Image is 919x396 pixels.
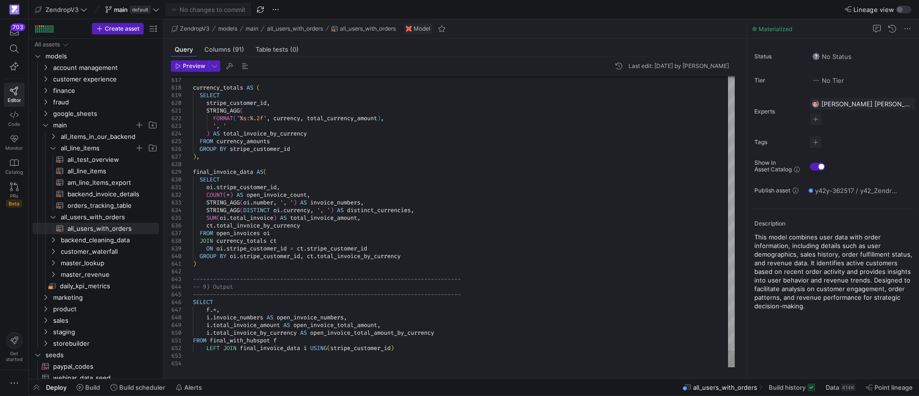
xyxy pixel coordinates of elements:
div: 649 [171,321,181,329]
span: , [310,206,314,214]
span: currency_totals [216,237,267,245]
span: , [411,206,414,214]
span: total_invoice [230,214,273,222]
span: STRING_AGG [206,107,240,114]
span: Lineage view [853,6,894,13]
div: 646 [171,298,181,306]
span: SELECT [193,298,213,306]
button: Getstarted [4,328,24,366]
span: AS [337,206,344,214]
span: SELECT [200,176,220,183]
span: all_users_with_orders [267,25,323,32]
a: backend_invoice_details​​​​​​​​​​ [33,188,159,200]
span: Catalog [5,169,23,175]
div: Press SPACE to select this row. [33,131,159,142]
div: Press SPACE to select this row. [33,211,159,223]
span: stripe_customer_id [216,183,277,191]
span: No Status [812,53,852,60]
span: . [223,245,226,252]
button: Build scheduler [106,379,169,396]
span: i [206,314,210,321]
div: 617 [171,76,181,84]
span: stripe_customer_id [307,245,367,252]
button: No statusNo Status [810,50,854,63]
span: invoice_numbers [310,199,360,206]
span: (0) [290,46,299,53]
span: JOIN [200,237,213,245]
span: y42y-362517 / y42_ZendropV3_main / all_users_with_orders [815,187,899,194]
span: total_invoice_by_currency [317,252,401,260]
span: ct [297,245,303,252]
div: 643 [171,275,181,283]
span: total_invoice_amount [290,214,357,222]
span: open_invoice_count [247,191,307,199]
span: ct [270,237,277,245]
span: AS [300,199,307,206]
span: ZendropV3 [180,25,210,32]
div: Press SPACE to select this row. [33,269,159,280]
span: STRING_AGG [206,199,240,206]
span: stripe_customer_id [206,99,267,107]
span: ------------------------------ [360,291,461,298]
div: Press SPACE to select this row. [33,119,159,131]
a: all_users_with_orders​​​​​​​​​​ [33,223,159,234]
span: models [45,51,157,62]
a: Monitor [4,131,24,155]
span: -------------------------------------------------- [193,275,360,283]
div: 650 [171,329,181,337]
div: 634 [171,206,181,214]
div: Press SPACE to select this row. [33,292,159,303]
span: total_invoice_by_currency [216,222,300,229]
div: 648 [171,314,181,321]
span: ------------------------------ [360,275,461,283]
a: ali_test_overview​​​​​​​​​​ [33,154,159,165]
span: storebuilder [53,338,157,349]
span: ) [230,191,233,199]
span: ) [273,214,277,222]
div: Press SPACE to select this row. [33,108,159,119]
span: . [213,222,216,229]
span: ) [206,130,210,137]
span: oi [220,214,226,222]
span: , [360,199,364,206]
span: Columns [204,46,244,53]
span: i [206,321,210,329]
div: Press SPACE to select this row. [33,234,159,246]
span: all_users_with_orders [340,25,396,32]
span: stripe_customer_id [240,252,300,260]
span: Create asset [105,25,139,32]
span: ( [263,168,267,176]
span: ON [206,245,213,252]
div: 621 [171,107,181,114]
button: models [216,23,240,34]
span: . [210,329,213,337]
img: https://storage.googleapis.com/y42-prod-data-exchange/images/qZXOSqkTtPuVcXVzF40oUlM07HVTwZXfPK0U... [10,5,19,14]
span: main [246,25,258,32]
div: 625 [171,137,181,145]
span: STRING_AGG [206,206,240,214]
span: DISTINCT [243,206,270,214]
span: models [218,25,237,32]
button: all_users_with_orders [329,23,398,34]
div: 623 [171,122,181,130]
div: 622 [171,114,181,122]
button: ZendropV3 [33,3,90,16]
span: fraud [53,97,157,108]
span: customer experience [53,74,157,85]
div: 630 [171,176,181,183]
button: 703 [4,23,24,40]
span: all_users_with_orders​​​​​​​​​​ [67,223,148,234]
span: AS [283,321,290,329]
span: oi [263,229,270,237]
div: 638 [171,237,181,245]
a: am_line_items_export​​​​​​​​​​ [33,177,159,188]
span: total_invoice_by_currency [213,329,297,337]
span: , [196,153,200,160]
span: Tags [754,139,802,146]
button: Build history [764,379,819,396]
span: Point lineage [874,384,913,391]
div: 624 [171,130,181,137]
span: oi [243,199,250,206]
span: master_lookup [61,258,157,269]
a: https://storage.googleapis.com/y42-prod-data-exchange/images/qZXOSqkTtPuVcXVzF40oUlM07HVTwZXfPK0U... [4,1,24,18]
